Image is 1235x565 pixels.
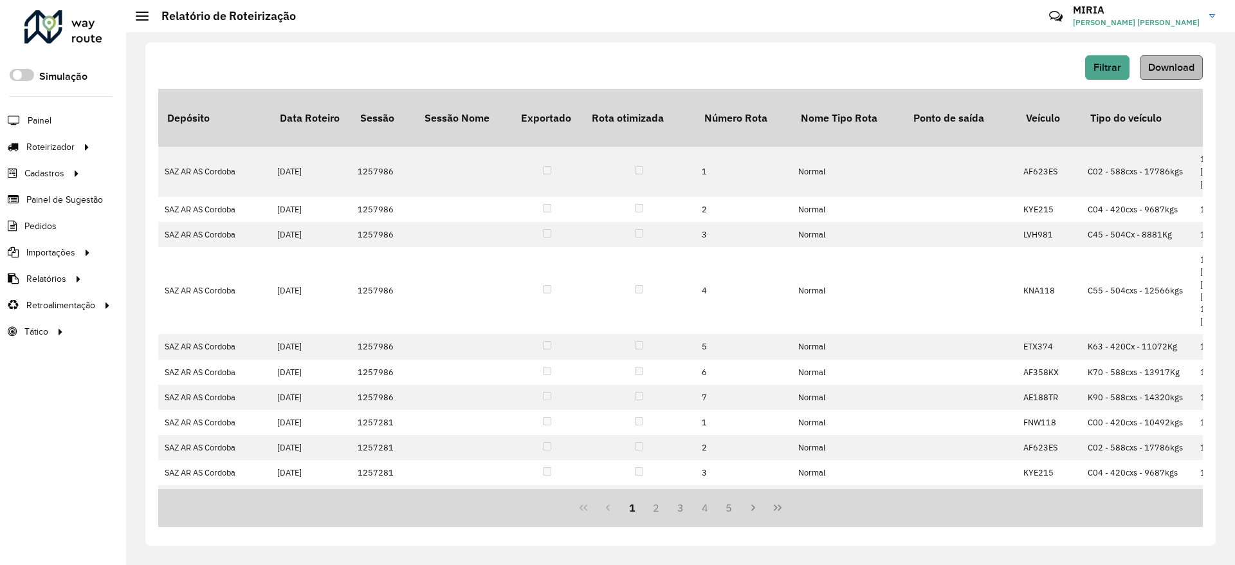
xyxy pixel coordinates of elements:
button: Download [1140,55,1203,80]
th: Exportado [512,89,583,147]
td: 1257281 [351,410,416,435]
a: Contato Rápido [1042,3,1070,30]
td: 1 [695,410,792,435]
span: Download [1148,62,1194,73]
td: SAZ AR AS Cordoba [158,410,271,435]
td: SAZ AR AS Cordoba [158,360,271,385]
td: [DATE] [271,410,351,435]
td: [DATE] [271,247,351,334]
th: Sessão Nome [416,89,512,147]
td: KYE215 [1017,197,1081,222]
th: Sessão [351,89,416,147]
td: C00 - 420cxs - 10492kgs [1081,410,1194,435]
td: 1257986 [351,334,416,359]
span: Relatórios [26,272,66,286]
td: SAZ AR AS Cordoba [158,197,271,222]
td: [DATE] [271,222,351,247]
td: AE861HJ [1017,485,1081,510]
td: 3 [695,460,792,485]
td: Normal [792,247,904,334]
td: SAZ AR AS Cordoba [158,485,271,510]
span: Tático [24,325,48,338]
span: Painel de Sugestão [26,193,103,207]
td: Normal [792,435,904,460]
td: [DATE] [271,460,351,485]
td: SAZ AR AS Cordoba [158,460,271,485]
th: Depósito [158,89,271,147]
td: SAZ AR AS Cordoba [158,222,271,247]
td: KNA118 [1017,247,1081,334]
td: Normal [792,485,904,510]
td: 1257986 [351,197,416,222]
td: 3 [695,222,792,247]
td: K63 - 420Cx - 11072Kg [1081,334,1194,359]
td: 7 [695,385,792,410]
span: Roteirizador [26,140,75,154]
th: Nome Tipo Rota [792,89,904,147]
td: AE188TR [1017,385,1081,410]
td: 1257986 [351,360,416,385]
button: Filtrar [1085,55,1130,80]
td: [DATE] [271,197,351,222]
td: C02 - 588cxs - 17786kgs [1081,147,1194,197]
button: 5 [717,496,742,520]
td: [DATE] [271,147,351,197]
td: [DATE] [271,435,351,460]
td: Normal [792,360,904,385]
td: Normal [792,222,904,247]
td: 5 [695,334,792,359]
th: Número Rota [695,89,792,147]
td: 6 [695,360,792,385]
span: Retroalimentação [26,299,95,312]
td: FNW118 [1017,410,1081,435]
button: 1 [620,496,645,520]
td: [DATE] [271,385,351,410]
button: Next Page [741,496,765,520]
td: Normal [792,147,904,197]
td: 4 [695,247,792,334]
td: [DATE] [271,334,351,359]
td: AF623ES [1017,435,1081,460]
td: 2 [695,197,792,222]
td: 1 [695,147,792,197]
td: K90 - 588cxs - 14320kgs [1081,385,1194,410]
button: 4 [693,496,717,520]
td: ETX374 [1017,334,1081,359]
td: C04 - 420cxs - 9687kgs [1081,197,1194,222]
td: 4 [695,485,792,510]
td: C17 - 588cxs - 14458kgs [1081,485,1194,510]
h2: Relatório de Roteirização [149,9,296,23]
td: [DATE] [271,485,351,510]
td: Normal [792,197,904,222]
th: Ponto de saída [904,89,1017,147]
button: 3 [668,496,693,520]
td: Normal [792,410,904,435]
td: Normal [792,460,904,485]
td: KYE215 [1017,460,1081,485]
td: C04 - 420cxs - 9687kgs [1081,460,1194,485]
span: Pedidos [24,219,57,233]
span: Filtrar [1093,62,1121,73]
td: AF623ES [1017,147,1081,197]
td: AF358KX [1017,360,1081,385]
td: 1257986 [351,147,416,197]
td: 1257281 [351,435,416,460]
span: [PERSON_NAME] [PERSON_NAME] [1073,17,1200,28]
td: [DATE] [271,360,351,385]
td: SAZ AR AS Cordoba [158,385,271,410]
td: C02 - 588cxs - 17786kgs [1081,435,1194,460]
td: 1257986 [351,222,416,247]
td: 1257281 [351,460,416,485]
th: Rota otimizada [583,89,695,147]
label: Simulação [39,69,87,84]
span: Painel [28,114,51,127]
td: 1257281 [351,485,416,510]
td: SAZ AR AS Cordoba [158,247,271,334]
td: SAZ AR AS Cordoba [158,147,271,197]
button: Last Page [765,496,790,520]
span: Cadastros [24,167,64,180]
td: LVH981 [1017,222,1081,247]
td: K70 - 588cxs - 13917Kg [1081,360,1194,385]
td: SAZ AR AS Cordoba [158,334,271,359]
h3: MIRIA [1073,4,1200,16]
